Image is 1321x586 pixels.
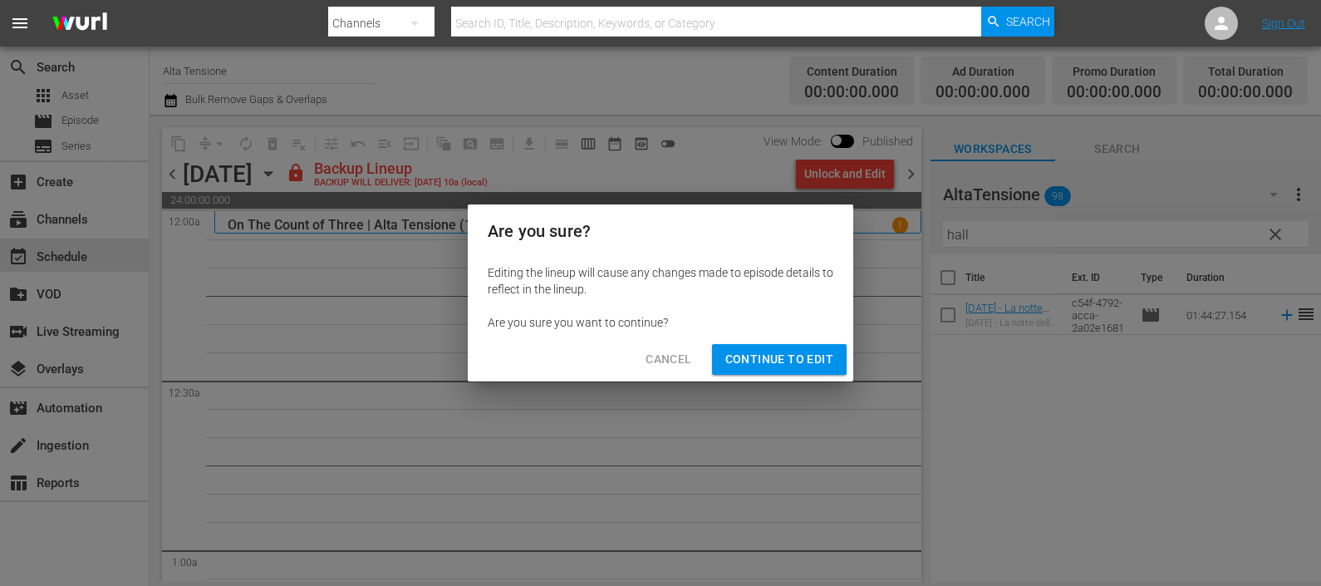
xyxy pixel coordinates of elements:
[725,349,833,370] span: Continue to Edit
[1262,17,1305,30] a: Sign Out
[10,13,30,33] span: menu
[488,314,833,331] div: Are you sure you want to continue?
[40,4,120,43] img: ans4CAIJ8jUAAAAAAAAAAAAAAAAAAAAAAAAgQb4GAAAAAAAAAAAAAAAAAAAAAAAAJMjXAAAAAAAAAAAAAAAAAAAAAAAAgAT5G...
[488,218,833,244] h2: Are you sure?
[646,349,691,370] span: Cancel
[712,344,847,375] button: Continue to Edit
[632,344,705,375] button: Cancel
[488,264,833,298] div: Editing the lineup will cause any changes made to episode details to reflect in the lineup.
[1006,7,1050,37] span: Search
